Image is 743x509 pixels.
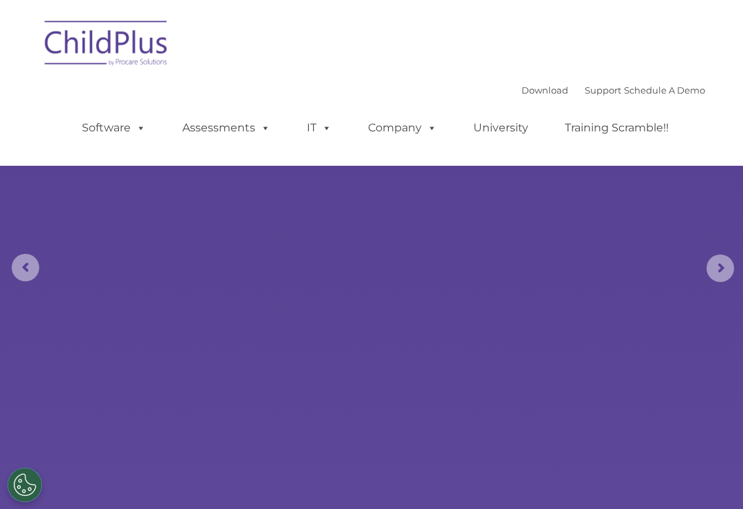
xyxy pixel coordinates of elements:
a: Schedule A Demo [624,85,705,96]
font: | [521,85,705,96]
img: ChildPlus by Procare Solutions [38,11,175,80]
a: IT [293,114,345,142]
a: Support [585,85,621,96]
button: Cookies Settings [8,468,42,502]
a: Download [521,85,568,96]
a: Company [354,114,451,142]
a: Assessments [169,114,284,142]
a: Software [68,114,160,142]
a: University [460,114,542,142]
a: Training Scramble!! [551,114,682,142]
